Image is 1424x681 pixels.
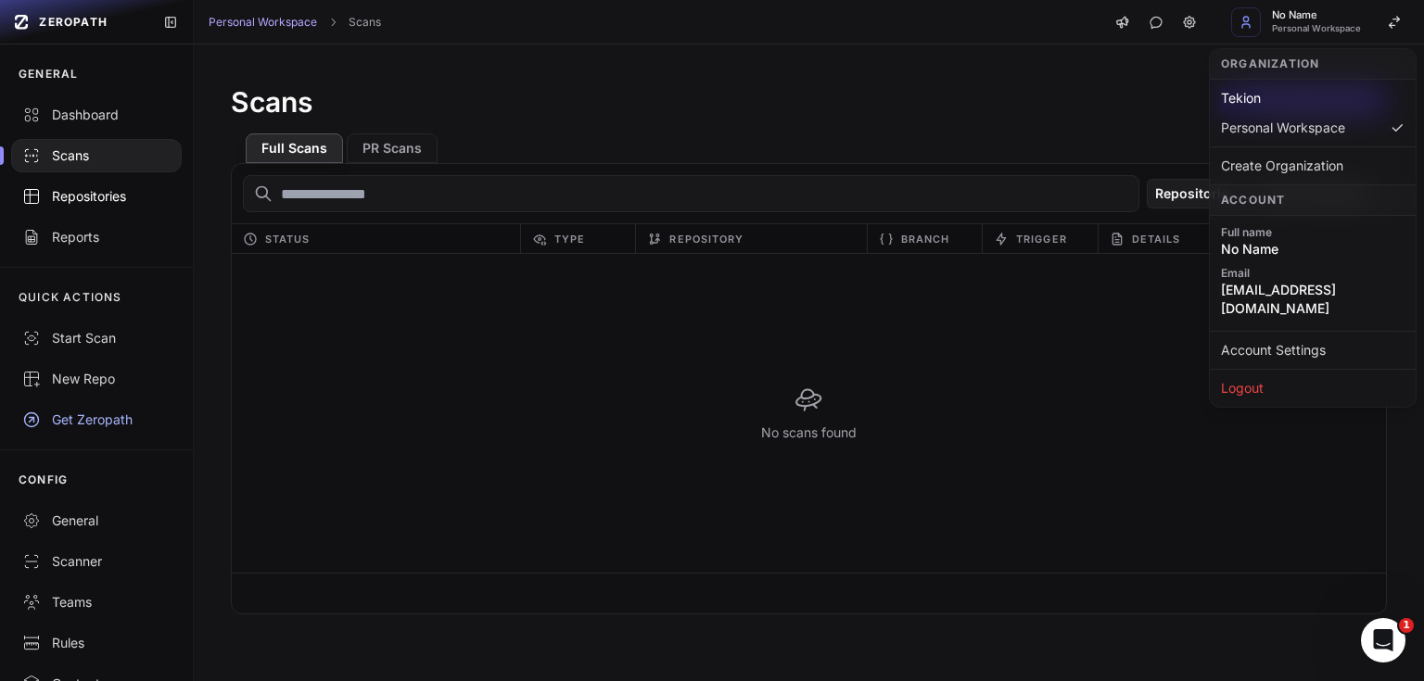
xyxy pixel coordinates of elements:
div: Personal Workspace [1214,113,1412,143]
div: Teams [22,593,171,612]
span: [EMAIL_ADDRESS][DOMAIN_NAME] [1221,281,1405,318]
span: Status [265,228,311,250]
span: Personal Workspace [1272,24,1361,33]
p: QUICK ACTIONS [19,290,122,305]
button: Repositories [1147,179,1244,208]
button: Full Scans [246,133,343,163]
div: Dashboard [22,106,171,124]
span: Type [554,228,585,250]
span: No Name [1272,10,1361,20]
span: ZEROPATH [39,15,108,30]
div: Repositories [22,187,171,206]
div: New Repo [22,370,171,388]
div: No scans found [724,347,894,479]
iframe: Intercom live chat [1361,618,1405,662]
div: Reports [22,228,171,246]
div: Scans [22,146,171,165]
button: PR Scans [347,133,438,163]
span: Full name [1221,225,1405,240]
div: Scanner [22,552,171,571]
span: Repository [669,228,744,250]
span: Details [1132,228,1181,250]
svg: chevron right, [326,16,339,29]
div: Start Scan [22,329,171,347]
div: No Name Personal Workspace [1209,48,1417,408]
nav: breadcrumb [209,15,381,30]
h1: Scans [231,85,312,119]
span: Branch [901,228,950,250]
p: CONFIG [19,473,68,487]
div: Logout [1214,373,1412,403]
a: Scans [349,15,381,30]
div: Organization [1210,49,1416,80]
div: General [22,511,171,530]
span: 1 [1399,618,1414,633]
div: Create Organization [1214,151,1412,181]
a: Account Settings [1214,335,1412,365]
div: Account [1210,184,1416,216]
a: ZEROPATH [7,7,148,37]
span: No Name [1221,240,1405,259]
div: Rules [22,634,171,652]
span: Email [1221,266,1405,281]
div: Get Zeropath [22,410,171,429]
div: Tekion [1214,83,1412,113]
a: Personal Workspace [209,15,317,30]
span: Trigger [1016,228,1067,250]
p: GENERAL [19,67,78,82]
